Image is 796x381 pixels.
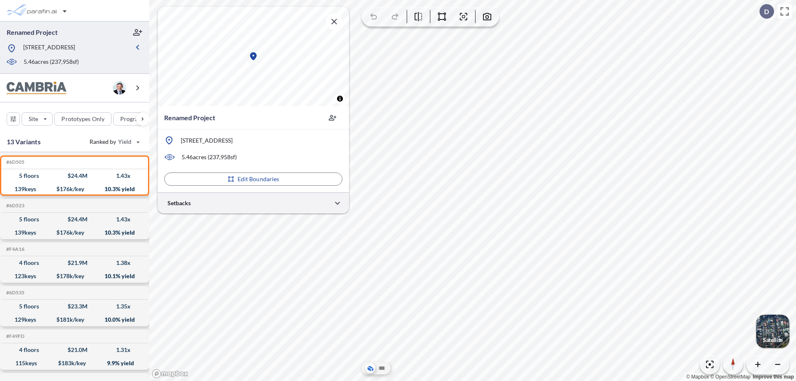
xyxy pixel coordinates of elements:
[764,8,769,15] p: D
[158,7,349,106] canvas: Map
[248,51,258,61] div: Map marker
[365,363,375,373] button: Aerial View
[22,112,53,126] button: Site
[113,112,158,126] button: Program
[756,315,789,348] button: Switcher ImageSatellite
[24,58,79,67] p: 5.46 acres ( 237,958 sf)
[335,94,345,104] button: Toggle attribution
[23,43,75,53] p: [STREET_ADDRESS]
[5,246,24,252] h5: Click to copy the code
[686,374,709,380] a: Mapbox
[7,82,66,95] img: BrandImage
[164,113,215,123] p: Renamed Project
[5,333,24,339] h5: Click to copy the code
[113,81,126,95] img: user logo
[763,337,783,343] p: Satellite
[118,138,132,146] span: Yield
[238,175,279,183] p: Edit Boundaries
[54,112,112,126] button: Prototypes Only
[182,153,237,161] p: 5.46 acres ( 237,958 sf)
[5,290,24,296] h5: Click to copy the code
[181,136,233,145] p: [STREET_ADDRESS]
[29,115,38,123] p: Site
[83,135,145,148] button: Ranked by Yield
[164,172,342,186] button: Edit Boundaries
[337,94,342,103] span: Toggle attribution
[5,203,24,209] h5: Click to copy the code
[7,137,41,147] p: 13 Variants
[756,315,789,348] img: Switcher Image
[710,374,750,380] a: OpenStreetMap
[120,115,143,123] p: Program
[753,374,794,380] a: Improve this map
[152,369,188,379] a: Mapbox homepage
[61,115,104,123] p: Prototypes Only
[377,363,387,373] button: Site Plan
[5,159,24,165] h5: Click to copy the code
[7,28,58,37] p: Renamed Project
